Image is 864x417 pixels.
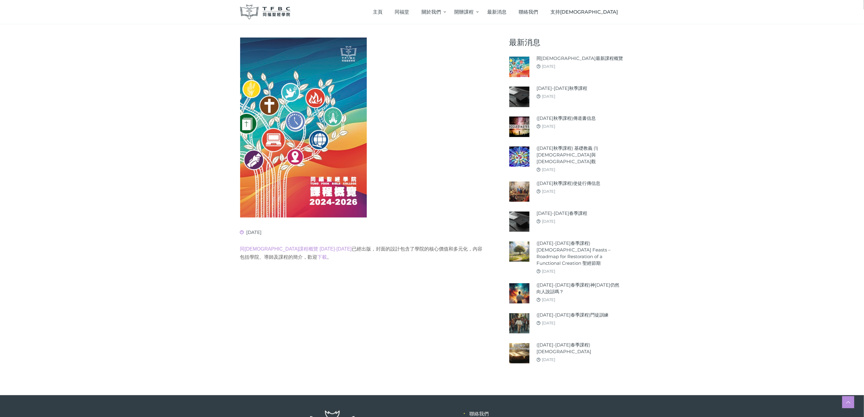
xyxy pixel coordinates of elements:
a: ([DATE]秋季課程)使徒行傳信息 [537,180,601,187]
a: ([DATE]秋季課程)傳道書信息 [537,115,596,122]
img: (2024-25年春季課程)門徒訓練 [509,313,530,333]
a: 聯絡我們 [470,411,489,417]
img: (2025年秋季課程)傳道書信息 [509,117,530,137]
a: [DATE] [542,320,556,325]
img: (2024-25年春季課程)神今天仍然向人說話嗎？ [509,283,530,304]
a: ([DATE]-[DATE]春季課程)門徒訓練 [537,312,609,318]
a: 同[DEMOGRAPHIC_DATA]最新課程概覽 [537,55,623,62]
a: Scroll to top [842,396,854,408]
a: ([DATE]秋季課程) 基礎教義 (1) [DEMOGRAPHIC_DATA]與[DEMOGRAPHIC_DATA]觀 [537,145,624,165]
a: [DATE]-[DATE]春季課程 [537,210,588,217]
a: [DATE] [542,167,556,172]
a: ([DATE]-[DATE]春季課程)神[DATE]仍然向人說話嗎？ [537,282,624,295]
a: ([DATE]-[DATE]春季課程)[DEMOGRAPHIC_DATA] [537,342,624,355]
a: 支持[DEMOGRAPHIC_DATA] [544,3,624,21]
a: 聯絡我們 [513,3,544,21]
a: 下載 [318,254,327,260]
img: (2024-25年春季課程)聖經神學 [509,343,530,363]
img: (2025年秋季課程) 基礎教義 (1) 聖靈觀與教會觀 [509,146,530,167]
p: 已經出版，封面的設計包含了學院的核心價值和多元化，內容包括學院、導師及課程的簡介，歡迎 。 [240,245,485,261]
a: [DATE] [542,219,556,224]
a: [DATE]-[DATE]秋季課程 [537,85,588,92]
a: [DATE] [542,357,556,362]
a: 同福堂 [389,3,416,21]
span: 關於我們 [422,9,441,15]
a: [DATE] [542,269,556,274]
a: 最新消息 [481,3,513,21]
span: 主頁 [373,9,383,15]
a: 關於我們 [416,3,448,21]
img: 同福聖經學院 TFBC [240,5,291,19]
a: [DATE] [542,297,556,302]
img: 同福聖經學院最新課程概覽 [509,57,530,77]
span: 聯絡我們 [519,9,538,15]
a: [DATE] [542,189,556,194]
span: 同福堂 [395,9,409,15]
span: 支持[DEMOGRAPHIC_DATA] [550,9,618,15]
a: [DATE] [542,124,556,129]
a: [DATE] [542,64,556,69]
img: 2024-25年春季課程 [509,212,530,232]
img: 2025-26年秋季課程 [509,87,530,107]
a: [DATE] [542,94,556,99]
img: (2024-25年春季課程) Biblical Feasts – Roadmap for Restoration of a Functional Creation 聖經節期 [509,241,530,262]
a: 開辦課程 [448,3,481,21]
h5: 最新消息 [509,38,624,47]
span: 最新消息 [487,9,507,15]
a: 同[DEMOGRAPHIC_DATA]課程概覽 [DATE]-[DATE] [240,246,352,251]
span: [DATE] [240,229,262,235]
img: (2025年秋季課程)使徒行傳信息 [509,182,530,202]
a: ([DATE]-[DATE]春季課程) [DEMOGRAPHIC_DATA] Feasts – Roadmap for Restoration of a Functional Creation ... [537,240,624,267]
span: 開辦課程 [455,9,474,15]
a: 主頁 [367,3,389,21]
